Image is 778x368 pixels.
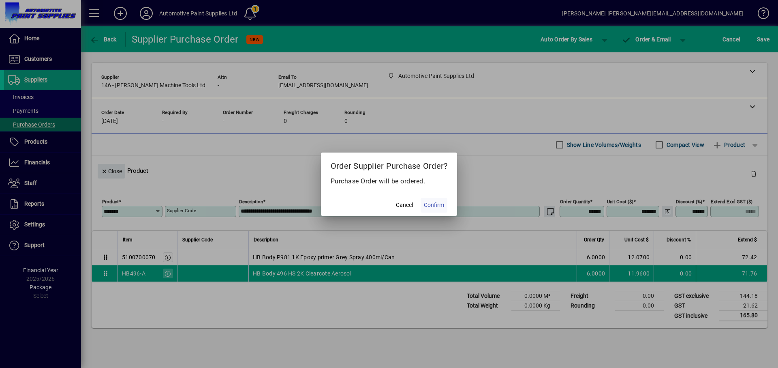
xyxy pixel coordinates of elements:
[424,201,444,209] span: Confirm
[391,198,417,213] button: Cancel
[396,201,413,209] span: Cancel
[321,153,457,176] h2: Order Supplier Purchase Order?
[421,198,447,213] button: Confirm
[331,176,448,186] p: Purchase Order will be ordered.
